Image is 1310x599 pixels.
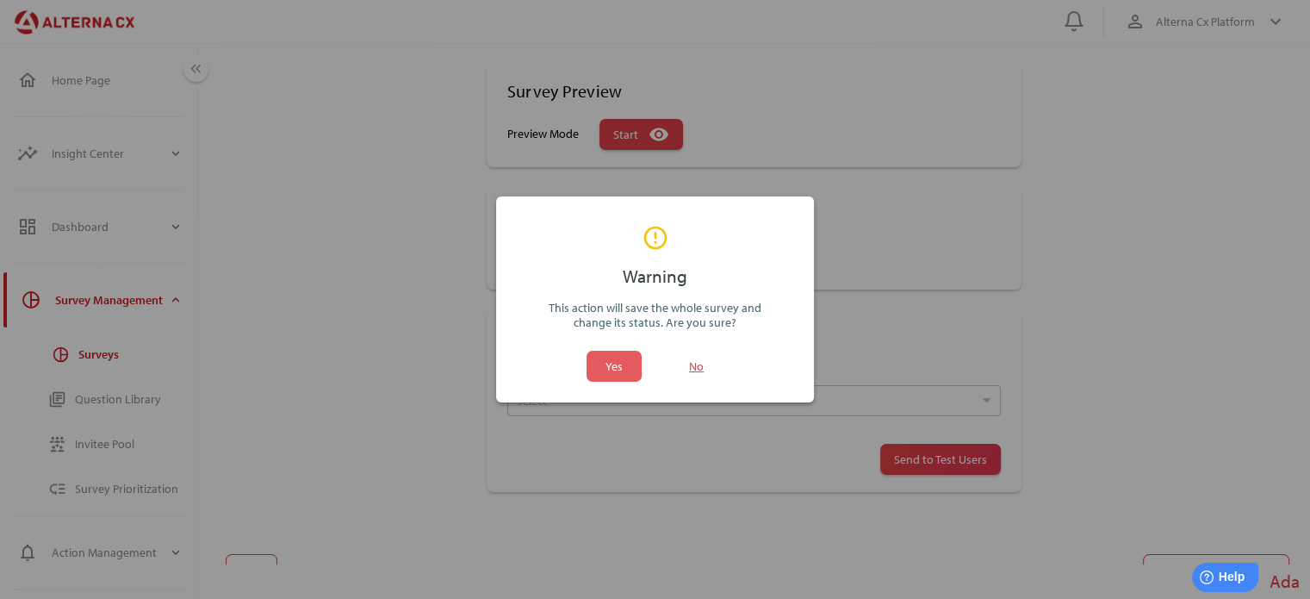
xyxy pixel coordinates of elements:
[587,351,642,382] button: Yes
[689,356,704,377] span: No
[642,224,669,252] i: error_outline
[602,265,708,287] div: Warning
[669,351,724,382] button: No
[605,356,623,377] span: Yes
[549,300,761,330] span: This action will save the whole survey and change its status. Are you sure?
